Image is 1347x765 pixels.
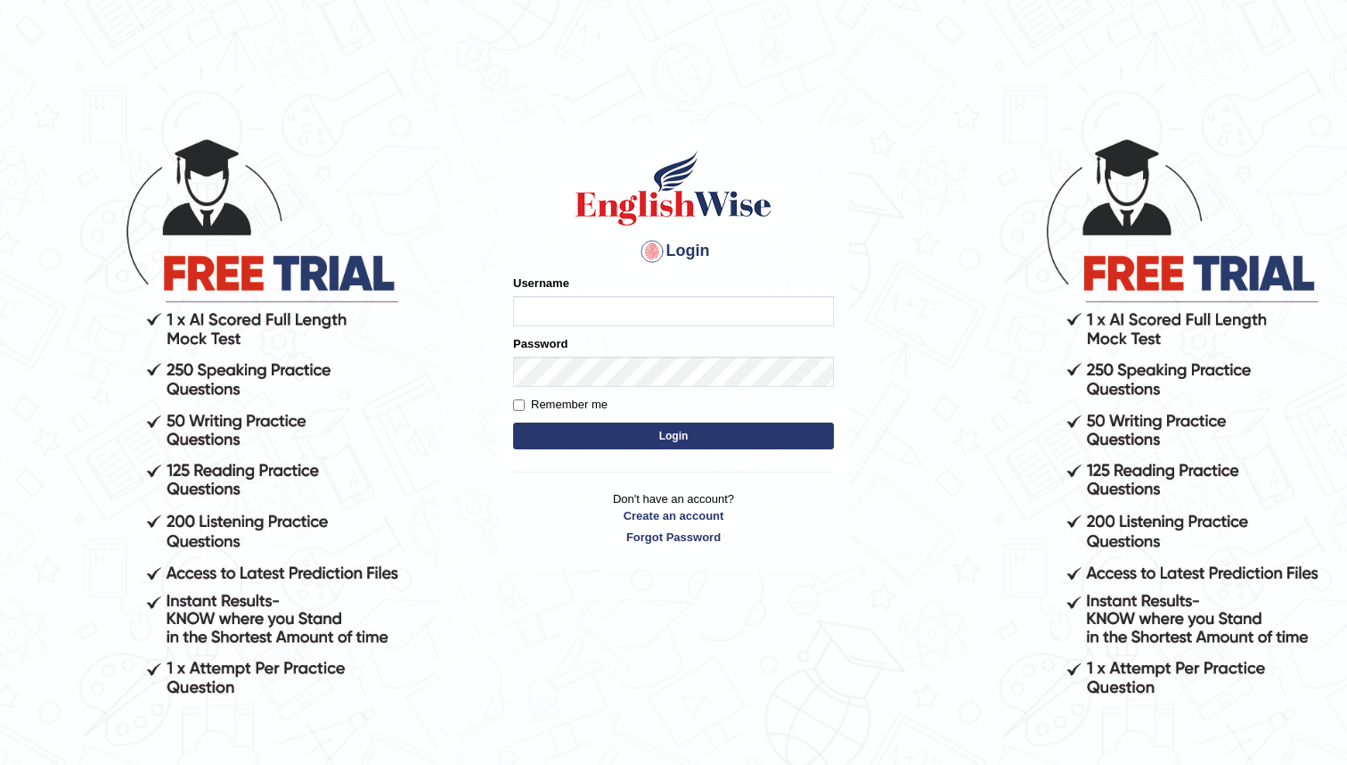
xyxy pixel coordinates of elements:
a: Forgot Password [513,529,834,546]
label: Username [513,275,569,292]
label: Remember me [513,396,608,414]
h4: Login [513,237,834,266]
label: Password [513,335,567,352]
img: Logo of English Wise sign in for intelligent practice with AI [572,148,775,228]
button: Login [513,423,834,449]
a: Create an account [513,507,834,524]
p: Don't have an account? [513,490,834,546]
input: Remember me [513,399,525,411]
